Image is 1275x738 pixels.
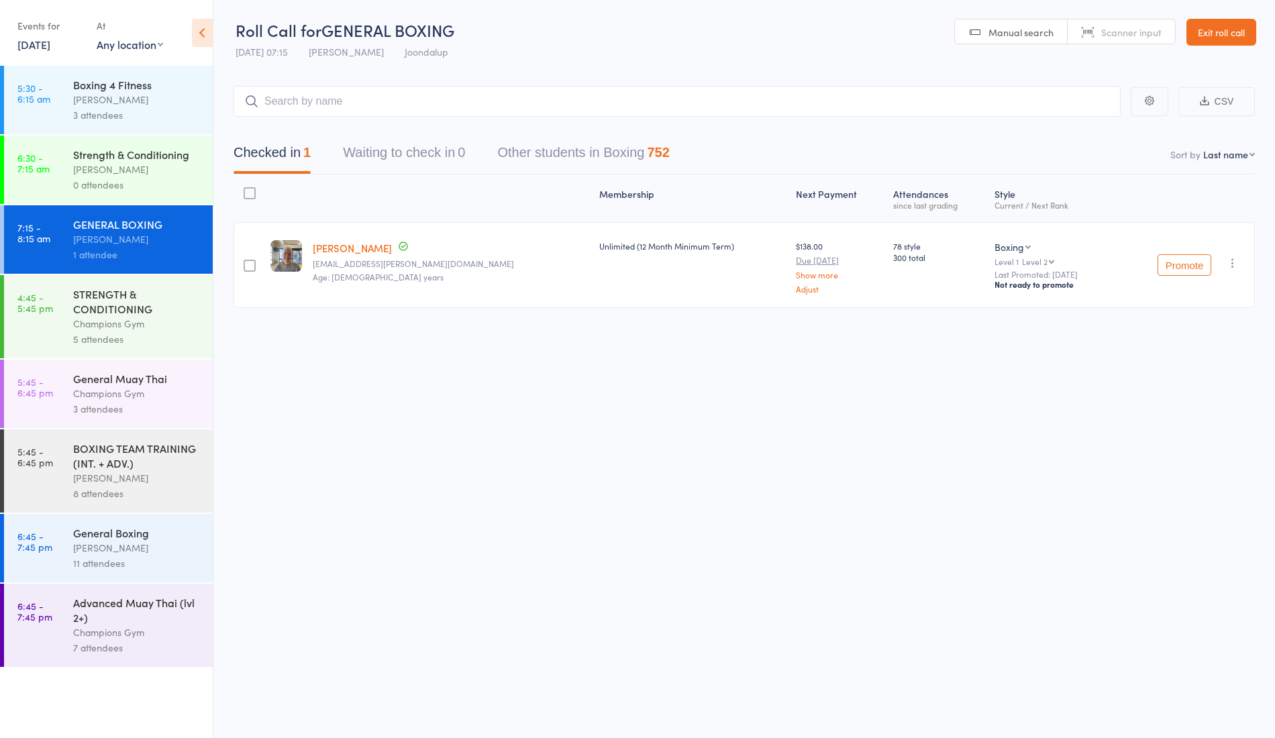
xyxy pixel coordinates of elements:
[17,292,53,313] time: 4:45 - 5:45 pm
[994,240,1024,254] div: Boxing
[73,231,201,247] div: [PERSON_NAME]
[893,240,984,252] span: 78 style
[4,205,213,274] a: 7:15 -8:15 amGENERAL BOXING[PERSON_NAME]1 attendee
[888,180,989,216] div: Atten­dances
[497,138,669,174] button: Other students in Boxing752
[796,270,882,279] a: Show more
[73,556,201,571] div: 11 attendees
[893,252,984,263] span: 300 total
[17,152,50,174] time: 6:30 - 7:15 am
[405,45,448,58] span: Joondalup
[73,147,201,162] div: Strength & Conditioning
[313,241,392,255] a: [PERSON_NAME]
[73,470,201,486] div: [PERSON_NAME]
[73,625,201,640] div: Champions Gym
[4,584,213,667] a: 6:45 -7:45 pmAdvanced Muay Thai (lvl 2+)Champions Gym7 attendees
[796,256,882,265] small: Due [DATE]
[303,145,311,160] div: 1
[994,257,1111,266] div: Level 1
[234,86,1121,117] input: Search by name
[73,77,201,92] div: Boxing 4 Fitness
[97,15,163,37] div: At
[988,25,1054,39] span: Manual search
[796,240,882,293] div: $138.00
[17,37,50,52] a: [DATE]
[73,525,201,540] div: General Boxing
[343,138,465,174] button: Waiting to check in0
[97,37,163,52] div: Any location
[73,441,201,470] div: BOXING TEAM TRAINING (INT. + ADV.)
[17,600,52,622] time: 6:45 - 7:45 pm
[17,531,52,552] time: 6:45 - 7:45 pm
[73,331,201,347] div: 5 attendees
[4,136,213,204] a: 6:30 -7:15 amStrength & Conditioning[PERSON_NAME]0 attendees
[647,145,669,160] div: 752
[893,201,984,209] div: since last grading
[234,138,311,174] button: Checked in1
[313,259,589,268] small: rod@francis.com
[73,486,201,501] div: 8 attendees
[1170,148,1201,161] label: Sort by
[994,201,1111,209] div: Current / Next Rank
[73,386,201,401] div: Champions Gym
[594,180,790,216] div: Membership
[17,83,50,104] time: 5:30 - 6:15 am
[1101,25,1162,39] span: Scanner input
[4,275,213,358] a: 4:45 -5:45 pmSTRENGTH & CONDITIONINGChampions Gym5 attendees
[73,217,201,231] div: GENERAL BOXING
[73,247,201,262] div: 1 attendee
[236,19,321,41] span: Roll Call for
[1178,87,1255,116] button: CSV
[73,107,201,123] div: 3 attendees
[989,180,1116,216] div: Style
[73,286,201,316] div: STRENGTH & CONDITIONING
[17,376,53,398] time: 5:45 - 6:45 pm
[321,19,454,41] span: GENERAL BOXING
[4,514,213,582] a: 6:45 -7:45 pmGeneral Boxing[PERSON_NAME]11 attendees
[994,270,1111,279] small: Last Promoted: [DATE]
[309,45,384,58] span: [PERSON_NAME]
[599,240,785,252] div: Unlimited (12 Month Minimum Term)
[17,15,83,37] div: Events for
[73,640,201,655] div: 7 attendees
[73,595,201,625] div: Advanced Muay Thai (lvl 2+)
[73,401,201,417] div: 3 attendees
[73,316,201,331] div: Champions Gym
[1022,257,1048,266] div: Level 2
[1158,254,1211,276] button: Promote
[458,145,465,160] div: 0
[790,180,888,216] div: Next Payment
[73,540,201,556] div: [PERSON_NAME]
[73,371,201,386] div: General Muay Thai
[73,162,201,177] div: [PERSON_NAME]
[796,284,882,293] a: Adjust
[4,429,213,513] a: 5:45 -6:45 pmBOXING TEAM TRAINING (INT. + ADV.)[PERSON_NAME]8 attendees
[73,92,201,107] div: [PERSON_NAME]
[1203,148,1248,161] div: Last name
[4,360,213,428] a: 5:45 -6:45 pmGeneral Muay ThaiChampions Gym3 attendees
[236,45,288,58] span: [DATE] 07:15
[313,271,444,282] span: Age: [DEMOGRAPHIC_DATA] years
[270,240,302,272] img: image1712974931.png
[73,177,201,193] div: 0 attendees
[17,222,50,244] time: 7:15 - 8:15 am
[4,66,213,134] a: 5:30 -6:15 amBoxing 4 Fitness[PERSON_NAME]3 attendees
[17,446,53,468] time: 5:45 - 6:45 pm
[1186,19,1256,46] a: Exit roll call
[994,279,1111,290] div: Not ready to promote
